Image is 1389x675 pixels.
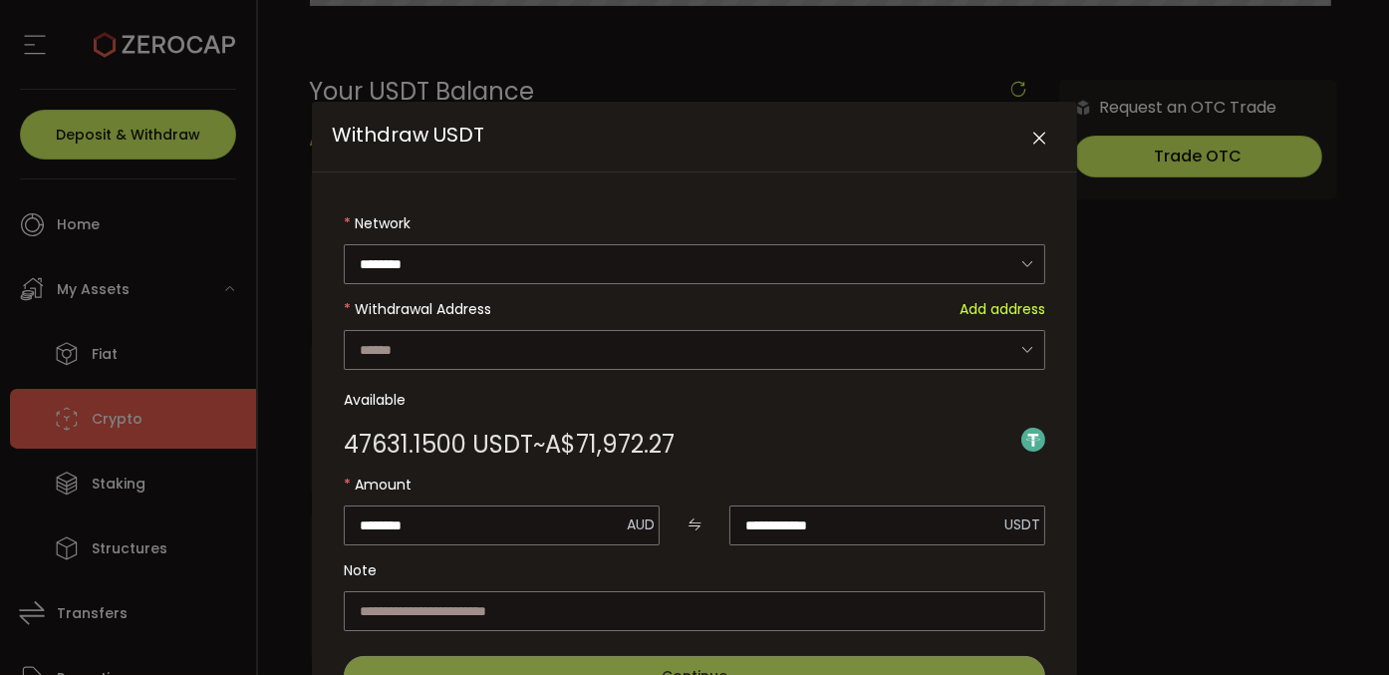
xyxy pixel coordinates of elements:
label: Amount [344,465,1045,505]
span: AUD [627,514,655,534]
span: Withdraw USDT [332,121,484,149]
span: Withdrawal Address [355,299,491,319]
label: Available [344,380,1045,420]
span: 47631.1500 USDT [344,433,533,457]
span: A$71,972.27 [545,433,675,457]
span: USDT [1004,514,1040,534]
label: Note [344,550,1045,590]
span: Add address [960,289,1045,329]
iframe: Chat Widget [1289,579,1389,675]
button: Close [1022,122,1057,157]
div: ~ [344,433,675,457]
label: Network [344,203,1045,243]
